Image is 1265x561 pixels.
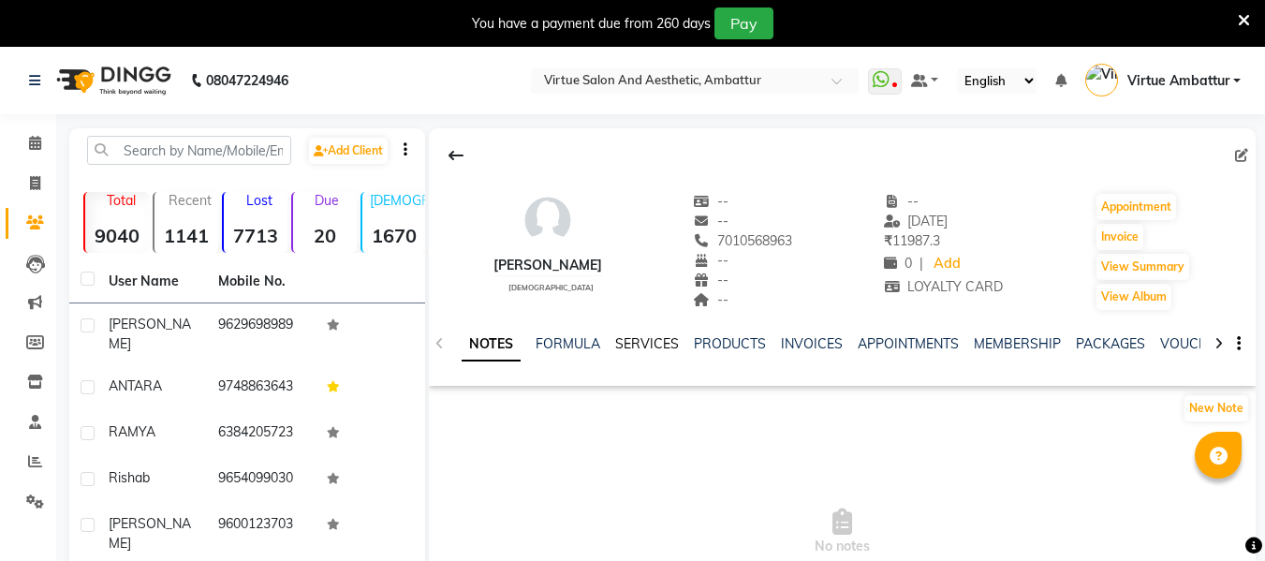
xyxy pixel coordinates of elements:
button: New Note [1184,395,1248,421]
strong: 1141 [154,224,218,247]
img: Virtue Ambattur [1085,64,1118,96]
a: Add Client [309,138,388,164]
strong: 7713 [224,224,287,247]
span: ₹ [884,232,892,249]
span: LOYALTY CARD [884,278,1004,295]
input: Search by Name/Mobile/Email/Code [87,136,291,165]
img: logo [48,54,176,107]
th: Mobile No. [207,260,316,303]
td: 6384205723 [207,411,316,457]
strong: 9040 [85,224,149,247]
span: 11987.3 [884,232,940,249]
p: Total [93,192,149,209]
span: | [919,254,923,273]
button: View Album [1096,284,1171,310]
p: Due [297,192,357,209]
button: Invoice [1096,224,1143,250]
a: PRODUCTS [694,335,766,352]
a: FORMULA [536,335,600,352]
button: Pay [714,7,773,39]
p: Recent [162,192,218,209]
img: avatar [520,192,576,248]
span: -- [694,291,729,308]
p: Lost [231,192,287,209]
button: View Summary [1096,254,1189,280]
strong: 20 [293,224,357,247]
th: User Name [97,260,207,303]
a: Add [931,251,963,277]
span: -- [694,272,729,288]
td: 9654099030 [207,457,316,503]
td: 9748863643 [207,365,316,411]
span: [PERSON_NAME] [109,515,191,552]
a: NOTES [462,328,521,362]
span: -- [694,193,729,210]
span: ANTARA [109,377,162,394]
span: [PERSON_NAME] [109,316,191,352]
span: 0 [884,255,912,272]
a: SERVICES [615,335,679,352]
button: Appointment [1096,194,1176,220]
div: You have a payment due from 260 days [472,14,711,34]
span: [DEMOGRAPHIC_DATA] [508,283,594,292]
p: [DEMOGRAPHIC_DATA] [370,192,426,209]
a: MEMBERSHIP [974,335,1061,352]
a: INVOICES [781,335,843,352]
td: 9629698989 [207,303,316,365]
span: Rishab [109,469,150,486]
span: Virtue Ambattur [1127,71,1229,91]
span: -- [694,213,729,229]
strong: 1670 [362,224,426,247]
div: [PERSON_NAME] [493,256,602,275]
a: PACKAGES [1076,335,1145,352]
a: APPOINTMENTS [858,335,959,352]
span: rAMYA [109,423,155,440]
span: -- [694,252,729,269]
b: 08047224946 [206,54,288,107]
span: -- [884,193,919,210]
div: Back to Client [436,138,476,173]
span: 7010568963 [694,232,793,249]
span: [DATE] [884,213,949,229]
a: VOUCHERS [1160,335,1234,352]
